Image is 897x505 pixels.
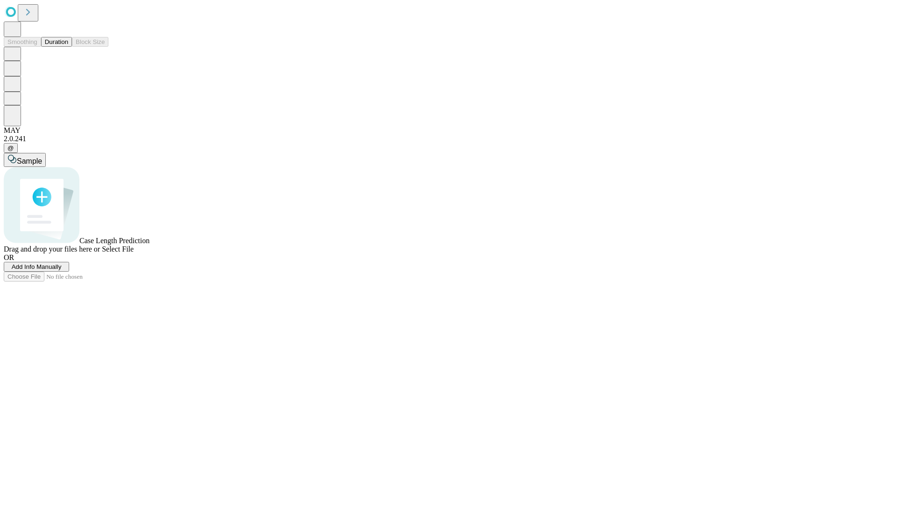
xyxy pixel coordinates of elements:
[4,245,100,253] span: Drag and drop your files here or
[79,237,149,245] span: Case Length Prediction
[4,153,46,167] button: Sample
[4,135,893,143] div: 2.0.241
[7,144,14,151] span: @
[72,37,108,47] button: Block Size
[41,37,72,47] button: Duration
[4,262,69,272] button: Add Info Manually
[102,245,134,253] span: Select File
[4,37,41,47] button: Smoothing
[12,263,62,270] span: Add Info Manually
[4,126,893,135] div: MAY
[17,157,42,165] span: Sample
[4,253,14,261] span: OR
[4,143,18,153] button: @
